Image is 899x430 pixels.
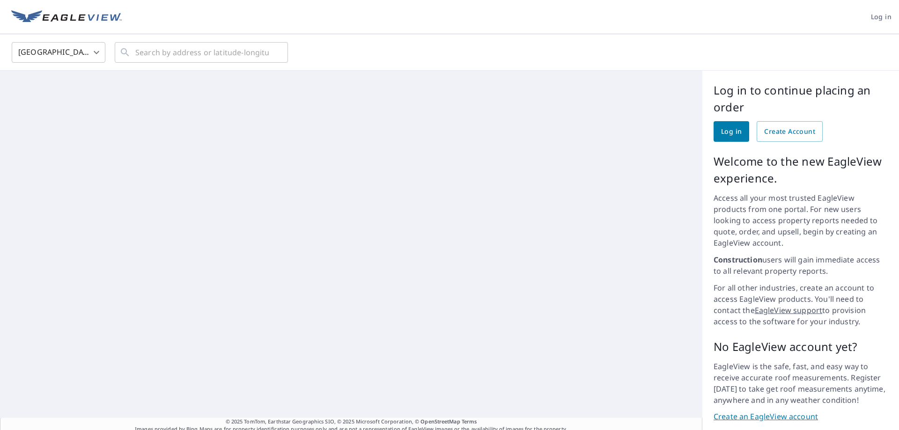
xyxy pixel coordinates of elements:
[714,121,749,142] a: Log in
[871,11,892,23] span: Log in
[714,153,888,187] p: Welcome to the new EagleView experience.
[135,39,269,66] input: Search by address or latitude-longitude
[11,10,122,24] img: EV Logo
[226,418,477,426] span: © 2025 TomTom, Earthstar Geographics SIO, © 2025 Microsoft Corporation, ©
[714,338,888,355] p: No EagleView account yet?
[721,126,742,138] span: Log in
[757,121,823,142] a: Create Account
[764,126,815,138] span: Create Account
[714,255,762,265] strong: Construction
[462,418,477,425] a: Terms
[714,411,888,422] a: Create an EagleView account
[714,282,888,327] p: For all other industries, create an account to access EagleView products. You'll need to contact ...
[755,305,823,315] a: EagleView support
[420,418,460,425] a: OpenStreetMap
[714,254,888,277] p: users will gain immediate access to all relevant property reports.
[12,39,105,66] div: [GEOGRAPHIC_DATA]
[714,192,888,248] p: Access all your most trusted EagleView products from one portal. For new users looking to access ...
[714,361,888,406] p: EagleView is the safe, fast, and easy way to receive accurate roof measurements. Register [DATE] ...
[714,82,888,116] p: Log in to continue placing an order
